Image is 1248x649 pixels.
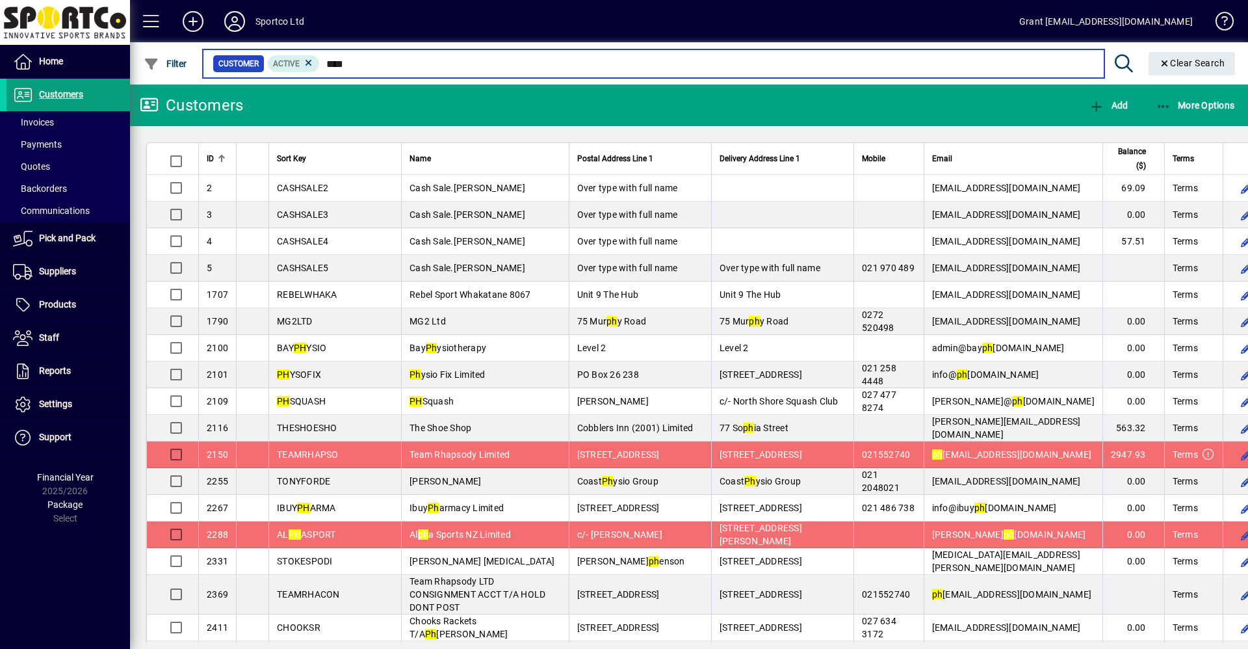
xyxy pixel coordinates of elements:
span: [EMAIL_ADDRESS][DOMAIN_NAME] [932,589,1092,600]
span: Terms [1173,475,1198,488]
td: 0.00 [1102,615,1164,641]
span: Products [39,299,76,310]
span: Rebel Sport Whakatane 8067 [409,289,531,300]
span: Communications [13,205,90,216]
span: [EMAIL_ADDRESS][DOMAIN_NAME] [932,316,1081,326]
span: TEAMRHAPSO [277,449,339,460]
span: CASHSALE2 [277,183,328,193]
span: Terms [1173,341,1198,354]
span: STOKESPODI [277,556,333,566]
button: Add [1085,94,1131,117]
span: Cash Sale.[PERSON_NAME] [409,263,525,273]
a: Payments [6,133,130,155]
span: [STREET_ADDRESS] [720,589,802,600]
span: Chooks Rackets T/A [PERSON_NAME] [409,616,508,639]
a: Knowledge Base [1206,3,1232,45]
div: Email [932,152,1095,166]
span: Coast ysio Group [577,476,658,486]
em: PH [294,343,307,353]
span: 2 [207,183,212,193]
em: ph [749,316,760,326]
span: Active [273,59,300,68]
span: [PERSON_NAME]@ [DOMAIN_NAME] [932,396,1095,406]
span: 2116 [207,423,228,433]
span: 021 258 4448 [862,363,896,386]
em: Ph [426,343,437,353]
span: [STREET_ADDRESS] [577,622,660,633]
em: ph [1004,529,1015,540]
em: Ph [428,503,439,513]
span: CASHSALE5 [277,263,328,273]
button: Add [172,10,214,33]
a: Reports [6,355,130,388]
span: Over type with full name [577,236,678,246]
span: 2411 [207,622,228,633]
a: Communications [6,200,130,222]
em: PH [289,529,302,540]
td: 2947.93 [1102,442,1164,468]
span: [EMAIL_ADDRESS][DOMAIN_NAME] [932,236,1081,246]
span: AL ASPORT [277,529,336,540]
span: 027 634 3172 [862,616,896,639]
span: Bay ysiotherapy [409,343,486,353]
button: Clear [1149,52,1236,75]
span: [STREET_ADDRESS] [577,503,660,513]
span: TONYFORDE [277,476,330,486]
span: Customer [218,57,259,70]
em: ph [418,529,429,540]
span: Financial Year [37,472,94,483]
button: Profile [214,10,255,33]
span: [STREET_ADDRESS][PERSON_NAME] [720,523,802,546]
a: Home [6,46,130,78]
td: 69.09 [1102,175,1164,202]
span: Quotes [13,161,50,172]
span: Package [47,499,83,510]
em: ph [743,423,754,433]
span: 2255 [207,476,228,486]
td: 0.00 [1102,335,1164,362]
a: Support [6,421,130,454]
span: 75 Mur y Road [577,316,647,326]
span: Cobblers Inn (2001) Limited [577,423,694,433]
span: Filter [144,59,187,69]
em: ph [982,343,993,353]
span: c/- [PERSON_NAME] [577,529,662,540]
td: 0.00 [1102,548,1164,575]
em: ph [1012,396,1023,406]
span: [STREET_ADDRESS] [577,449,660,460]
span: Terms [1173,528,1198,541]
span: Postal Address Line 1 [577,152,653,166]
span: [EMAIL_ADDRESS][DOMAIN_NAME] [932,289,1081,300]
span: Terms [1173,421,1198,434]
span: info@ [DOMAIN_NAME] [932,369,1039,380]
span: Settings [39,399,72,409]
span: SQUASH [277,396,326,406]
span: Terms [1173,235,1198,248]
span: Terms [1173,448,1198,461]
a: Settings [6,388,130,421]
span: Terms [1173,621,1198,634]
span: ysio Fix Limited [409,369,486,380]
span: Terms [1173,288,1198,301]
span: TEAMRHACON [277,589,340,600]
span: [MEDICAL_DATA][EMAIL_ADDRESS][PERSON_NAME][DOMAIN_NAME] [932,550,1080,573]
span: 1790 [207,316,228,326]
span: CHOOKSR [277,622,320,633]
span: Email [932,152,952,166]
span: 021 2048021 [862,470,900,493]
span: Squash [409,396,454,406]
span: [PERSON_NAME] [MEDICAL_DATA] [409,556,554,566]
div: Balance ($) [1111,144,1158,173]
span: Balance ($) [1111,144,1146,173]
em: ph [649,556,660,566]
span: Invoices [13,117,54,127]
span: 2369 [207,589,228,600]
span: 2100 [207,343,228,353]
span: [STREET_ADDRESS] [720,369,802,380]
span: Unit 9 The Hub [720,289,781,300]
span: REBELWHAKA [277,289,337,300]
td: 0.00 [1102,468,1164,495]
span: Suppliers [39,266,76,276]
em: PH [409,396,422,406]
span: 2288 [207,529,228,540]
